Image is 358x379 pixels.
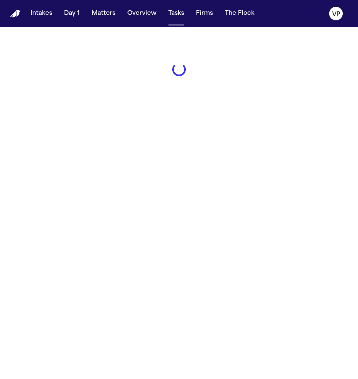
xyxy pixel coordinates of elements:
a: Home [10,10,20,18]
img: Finch Logo [10,10,20,18]
button: Tasks [165,6,187,21]
button: Matters [88,6,119,21]
button: Overview [124,6,160,21]
button: Firms [193,6,216,21]
button: The Flock [221,6,258,21]
button: Intakes [27,6,56,21]
button: Day 1 [61,6,83,21]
